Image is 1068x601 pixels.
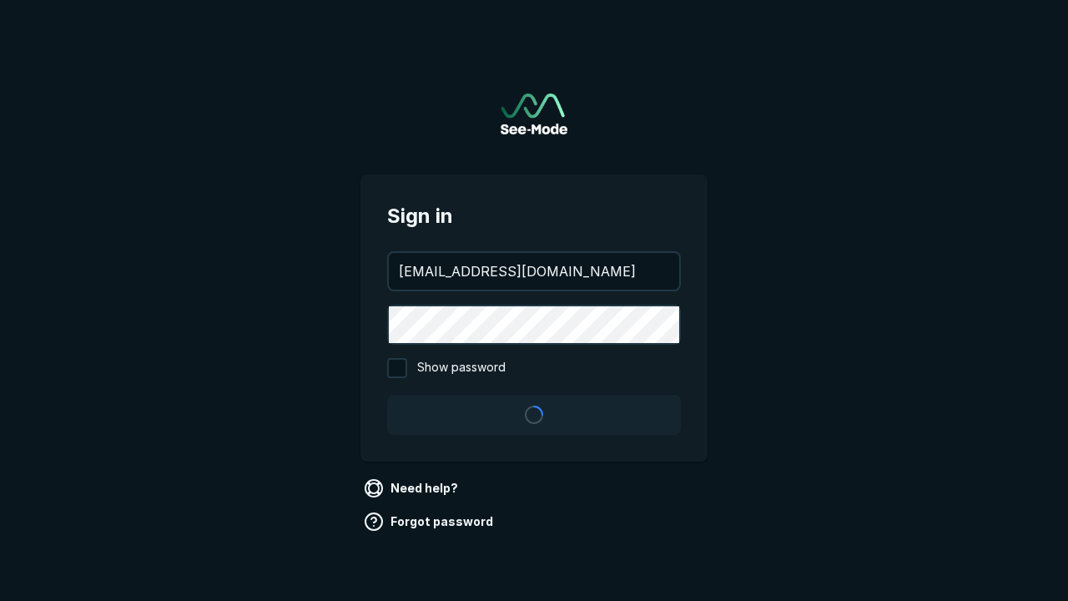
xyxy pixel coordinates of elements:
a: Forgot password [360,508,500,535]
input: your@email.com [389,253,679,290]
span: Show password [417,358,506,378]
span: Sign in [387,201,681,231]
a: Go to sign in [501,93,567,134]
img: See-Mode Logo [501,93,567,134]
a: Need help? [360,475,465,502]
